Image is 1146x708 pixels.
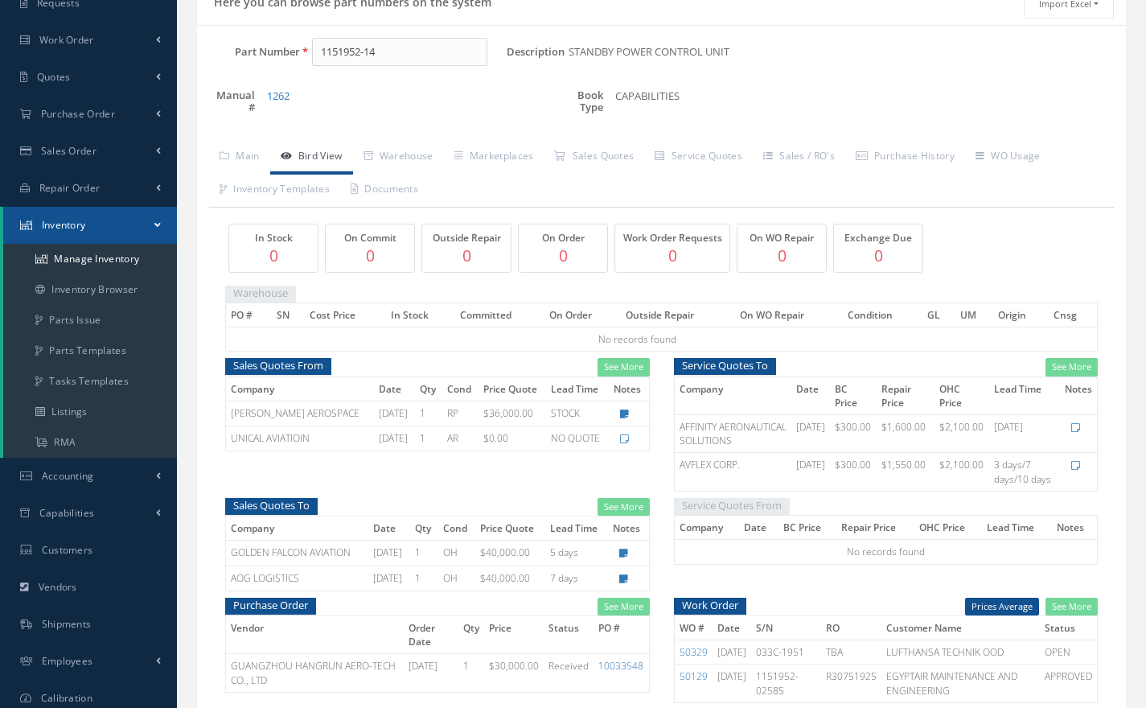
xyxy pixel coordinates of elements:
td: $36,000.00 [479,401,546,426]
p: 0 [838,244,918,267]
th: Date [713,616,751,640]
th: Vendor [226,616,404,654]
th: Qty [410,517,438,541]
td: 3 days/7 days/10 days [989,453,1060,491]
h5: On WO Repair [741,233,822,244]
th: PO # [226,303,273,327]
label: Book Type [545,85,603,113]
td: LUFTHANSA TECHNIK OOD [881,640,1040,665]
td: OH [438,566,475,591]
td: RP [442,401,479,426]
td: [DATE] [791,453,830,491]
th: Status [544,616,594,654]
label: Description [507,46,565,58]
span: Shipments [42,617,92,631]
th: Date [374,377,415,401]
a: WO Usage [965,141,1051,175]
h5: On Order [523,233,603,244]
a: See More [1045,598,1098,616]
p: 0 [233,244,314,267]
th: Date [739,516,778,540]
a: See More [598,498,650,517]
th: Notes [1052,516,1098,540]
th: In Stock [386,303,455,327]
span: Warehouse [225,283,296,303]
th: Company [226,377,374,401]
th: Status [1040,616,1098,640]
th: Notes [609,377,649,401]
a: See More [598,358,650,377]
th: Date [791,377,830,414]
td: $40,000.00 [475,541,545,566]
a: Service Quotes [644,141,753,175]
a: 1262 [267,88,290,103]
th: Committed [455,303,544,327]
span: Customers [42,543,93,557]
th: Date [368,517,411,541]
td: [DATE] [368,541,411,566]
a: Manage Inventory [3,244,177,274]
td: 1 [458,654,484,692]
h5: Exchange Due [838,233,918,244]
span: Capabilities [39,506,95,520]
td: R30751925 [821,665,881,702]
a: See More [598,598,650,616]
th: Price [484,616,544,654]
a: Documents [340,174,429,208]
a: Tasks Templates [3,366,177,397]
th: Repair Price [877,377,935,414]
th: On WO Repair [735,303,843,327]
a: RMA [3,427,177,458]
a: 50129 [680,669,708,683]
td: 033C-1951 [751,640,821,665]
span: Sales Order [41,144,97,158]
td: 1 [415,401,442,426]
td: 5 days [545,541,608,566]
th: BC Price [830,377,877,414]
p: 0 [741,244,822,267]
th: SN [272,303,305,327]
td: [DATE] [713,640,751,665]
th: Order Date [404,616,459,654]
td: 7 days [545,566,608,591]
span: Repair Order [39,181,101,195]
a: Purchase History [845,141,965,175]
td: No records found [674,540,1098,564]
a: Sales / RO's [753,141,845,175]
th: Cond [438,517,475,541]
th: BC Price [778,516,836,540]
span: CAPABILITIES [615,88,680,103]
td: 1 [410,541,438,566]
a: 10033548 [598,659,643,673]
td: AFFINITY AERONAUTICAL SOLUTIONS [674,415,791,453]
th: Qty [458,616,484,654]
td: [DATE] [374,426,415,451]
th: RO [821,616,881,640]
td: $2,100.00 [934,415,989,453]
p: 0 [330,244,410,267]
th: Cond [442,377,479,401]
label: Part Number [197,46,300,58]
td: [DATE] [713,665,751,702]
span: Accounting [42,469,94,483]
th: Notes [608,517,649,541]
span: Purchase Order [41,107,115,121]
td: GOLDEN FALCON AVIATION [226,541,368,566]
th: Company [226,517,368,541]
td: $1,550.00 [877,453,935,491]
a: See More [1045,358,1098,377]
th: OHC Price [934,377,989,414]
th: Notes [1060,377,1098,414]
p: 0 [426,244,507,267]
td: [DATE] [404,654,459,692]
td: EGYPTAIR MAINTENANCE AND ENGINEERING [881,665,1040,702]
th: On Order [544,303,621,327]
td: UNICAL AVIATIOIN [226,426,374,451]
td: TBA [821,640,881,665]
th: OHC Price [914,516,982,540]
th: Outside Repair [621,303,735,327]
th: Price Quote [475,517,545,541]
span: Quotes [37,70,71,84]
span: Service Quotes From [674,496,790,516]
button: Prices Average [965,598,1039,616]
